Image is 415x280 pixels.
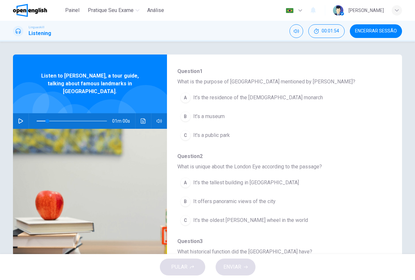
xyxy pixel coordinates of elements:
span: Question 2 [177,152,381,160]
span: 00:01:54 [322,29,339,34]
img: pt [286,8,294,13]
button: AIt's the tallest building in [GEOGRAPHIC_DATA] [177,175,358,191]
span: What is the purpose of [GEOGRAPHIC_DATA] mentioned by [PERSON_NAME]? [177,78,381,86]
img: OpenEnglish logo [13,4,47,17]
button: CIt's a public park [177,127,358,143]
button: BIt’s a museum [177,108,358,125]
span: It’s the residence of the [DEMOGRAPHIC_DATA] monarch [193,94,323,102]
span: Painel [65,6,79,14]
span: Question 1 [177,67,381,75]
span: It's a public park [193,131,230,139]
a: OpenEnglish logo [13,4,62,17]
span: It offers panoramic views of the city [193,198,276,205]
span: Análise [147,6,164,14]
span: What is unique about the London Eye according to the passage? [177,163,381,171]
button: Painel [62,5,83,16]
button: AIt’s the residence of the [DEMOGRAPHIC_DATA] monarch [177,90,358,106]
img: Profile picture [333,5,343,16]
div: [PERSON_NAME] [349,6,384,14]
button: Pratique seu exame [85,5,142,16]
div: A [180,177,191,188]
div: Silenciar [290,24,303,38]
span: It's the tallest building in [GEOGRAPHIC_DATA] [193,179,299,187]
button: Encerrar Sessão [350,24,402,38]
button: Análise [145,5,167,16]
div: C [180,215,191,225]
span: What historical function did the [GEOGRAPHIC_DATA] have? [177,248,381,256]
button: 00:01:54 [308,24,345,38]
h1: Listening [29,30,51,37]
span: 01m 00s [112,113,135,129]
span: Pratique seu exame [88,6,134,14]
span: Linguaskill [29,25,44,30]
span: It's the oldest [PERSON_NAME] wheel in the world [193,216,308,224]
span: Listen to [PERSON_NAME], a tour guide, talking about famous landmarks in [GEOGRAPHIC_DATA]. [34,72,146,95]
button: BIt offers panoramic views of the city [177,193,358,210]
div: B [180,111,191,122]
div: Esconder [308,24,345,38]
span: It’s a museum [193,113,225,120]
div: B [180,196,191,207]
button: CIt's the oldest [PERSON_NAME] wheel in the world [177,212,358,228]
span: Question 3 [177,237,381,245]
span: Encerrar Sessão [355,29,397,34]
div: A [180,92,191,103]
button: Clique para ver a transcrição do áudio [138,113,148,129]
div: C [180,130,191,140]
img: Listen to Sarah, a tour guide, talking about famous landmarks in London. [13,129,167,280]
